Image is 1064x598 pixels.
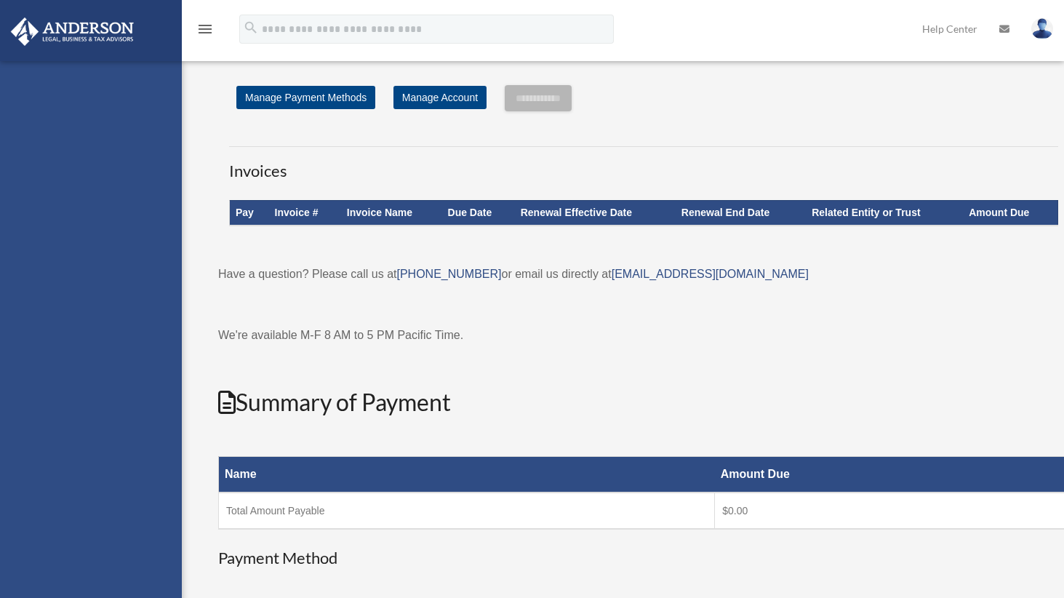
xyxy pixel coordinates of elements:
[236,86,375,109] a: Manage Payment Methods
[219,493,715,529] td: Total Amount Payable
[229,146,1058,183] h3: Invoices
[442,200,515,225] th: Due Date
[515,200,676,225] th: Renewal Effective Date
[196,20,214,38] i: menu
[396,268,501,280] a: [PHONE_NUMBER]
[341,200,442,225] th: Invoice Name
[219,457,715,493] th: Name
[393,86,487,109] a: Manage Account
[612,268,809,280] a: [EMAIL_ADDRESS][DOMAIN_NAME]
[676,200,806,225] th: Renewal End Date
[806,200,963,225] th: Related Entity or Trust
[7,17,138,46] img: Anderson Advisors Platinum Portal
[1031,18,1053,39] img: User Pic
[963,200,1057,225] th: Amount Due
[230,200,269,225] th: Pay
[243,20,259,36] i: search
[269,200,341,225] th: Invoice #
[196,25,214,38] a: menu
